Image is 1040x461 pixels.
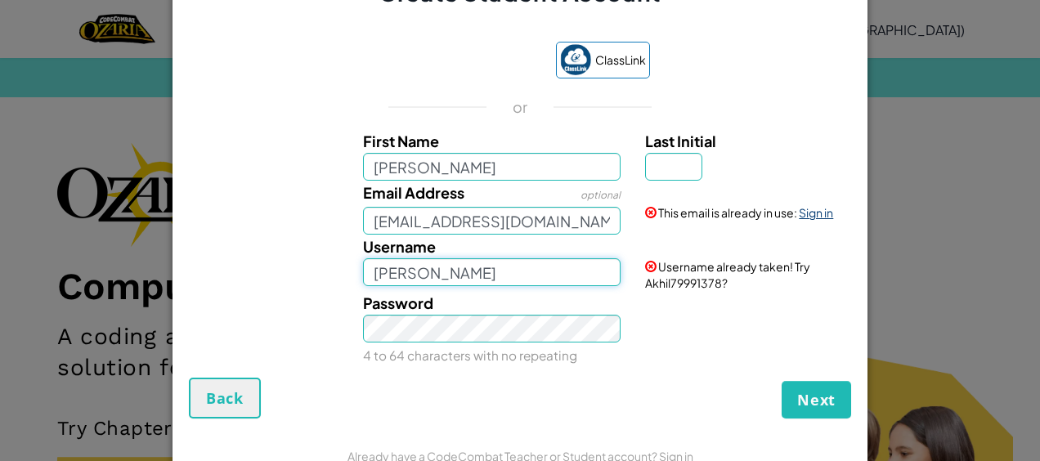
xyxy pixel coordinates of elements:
[658,205,797,220] span: This email is already in use:
[645,132,716,150] span: Last Initial
[595,48,646,72] span: ClassLink
[513,97,528,117] p: or
[363,347,577,363] small: 4 to 64 characters with no repeating
[363,132,439,150] span: First Name
[189,378,261,418] button: Back
[645,259,810,290] span: Username already taken! Try Akhil79991378?
[363,293,433,312] span: Password
[206,388,244,408] span: Back
[363,237,436,256] span: Username
[382,43,548,79] iframe: Sign in with Google Button
[797,390,836,410] span: Next
[782,381,851,418] button: Next
[363,183,464,202] span: Email Address
[799,205,833,220] a: Sign in
[581,189,621,201] span: optional
[560,44,591,75] img: classlink-logo-small.png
